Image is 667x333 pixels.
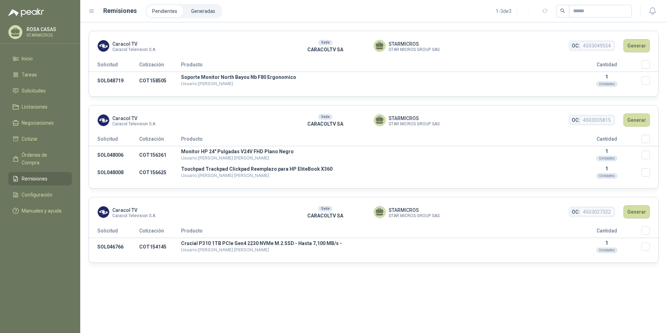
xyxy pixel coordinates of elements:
span: OC: [572,208,580,216]
span: STAR MICROS GROUP SAS [389,122,440,126]
th: Solicitud [89,135,139,146]
td: SOL048008 [89,164,139,181]
p: 1 [572,166,642,171]
span: Negociaciones [22,119,54,127]
th: Producto [181,227,572,238]
p: CARACOLTV SA [277,212,374,220]
th: Cotización [139,60,181,72]
span: Usuario: [PERSON_NAME] [181,81,233,86]
p: 1 [572,240,642,246]
button: Generar [623,205,650,219]
div: Unidades [596,81,617,87]
p: Crucial P310 1TB PCIe Gen4 2230 NVMe M.2 SSD - Hasta 7,100 MB/s - [181,241,572,246]
span: STAR MICROS GROUP SAS [389,48,440,52]
span: Remisiones [22,175,47,183]
span: Usuario: [PERSON_NAME] [PERSON_NAME] [181,155,269,161]
span: Solicitudes [22,87,46,95]
img: Company Logo [98,114,109,126]
a: Remisiones [8,172,72,185]
th: Solicitud [89,60,139,72]
div: Unidades [596,156,617,161]
span: Licitaciones [22,103,47,111]
th: Cotización [139,135,181,146]
p: CARACOLTV SA [277,120,374,128]
th: Cantidad [572,135,642,146]
span: Caracol Television S.A. [112,214,156,218]
button: Generar [623,39,650,52]
span: Manuales y ayuda [22,207,61,215]
div: Unidades [596,247,617,253]
span: Caracol TV [112,206,156,214]
th: Producto [181,60,572,72]
span: STARMICROS [389,114,440,122]
a: Licitaciones [8,100,72,113]
a: Manuales y ayuda [8,204,72,217]
p: STARMICROS [27,33,70,37]
p: Soporte Monitor North Bayou Nb F80 Ergonomico [181,75,572,80]
td: Seleccionar/deseleccionar [642,238,658,256]
span: STARMICROS [389,206,440,214]
th: Seleccionar/deseleccionar [642,135,658,146]
span: 4503035815 [580,116,614,124]
td: COT156361 [139,146,181,164]
span: 4503027322 [580,208,614,216]
a: Configuración [8,188,72,201]
th: Cotización [139,227,181,238]
td: Seleccionar/deseleccionar [642,164,658,181]
a: Negociaciones [8,116,72,129]
p: CARACOLTV SA [277,46,374,53]
a: Tareas [8,68,72,81]
p: ROSA CASAS [27,27,70,32]
th: Solicitud [89,227,139,238]
th: Cantidad [572,60,642,72]
img: Company Logo [98,206,109,218]
div: Sede [318,40,332,45]
span: Órdenes de Compra [22,151,65,166]
td: SOL048006 [89,146,139,164]
span: OC: [572,116,580,124]
th: Producto [181,135,572,146]
div: Sede [318,114,332,120]
span: Inicio [22,55,33,62]
div: Unidades [596,173,617,179]
div: 1 - 3 de 3 [496,6,534,17]
td: COT158505 [139,72,181,90]
td: SOL046766 [89,238,139,256]
a: Generadas [186,5,221,17]
span: Caracol Television S.A. [112,122,156,126]
th: Cantidad [572,227,642,238]
td: COT156625 [139,164,181,181]
th: Seleccionar/deseleccionar [642,227,658,238]
span: Caracol TV [112,40,156,48]
span: 4503049554 [580,42,614,50]
p: Touchpad Trackpad Clickpad Reemplazo para HP EliteBook X360 [181,166,572,171]
p: Monitor HP 24" Pulgadas V24V FHD Plano Negro [181,149,572,154]
span: OC: [572,42,580,50]
span: Usuario: [PERSON_NAME] [PERSON_NAME] [181,173,269,178]
td: Seleccionar/deseleccionar [642,146,658,164]
span: search [560,8,565,13]
td: Seleccionar/deseleccionar [642,72,658,90]
a: Solicitudes [8,84,72,97]
span: STAR MICROS GROUP SAS [389,214,440,218]
span: Tareas [22,71,37,79]
img: Logo peakr [8,8,44,17]
a: Órdenes de Compra [8,148,72,169]
a: Pendientes [147,5,183,17]
span: Caracol Television S.A. [112,48,156,52]
span: Caracol TV [112,114,156,122]
span: Cotizar [22,135,38,143]
p: 1 [572,74,642,80]
td: COT154145 [139,238,181,256]
td: SOL048719 [89,72,139,90]
span: STARMICROS [389,40,440,48]
div: Sede [318,206,332,212]
a: Cotizar [8,132,72,146]
h1: Remisiones [103,6,137,16]
span: Configuración [22,191,52,199]
th: Seleccionar/deseleccionar [642,60,658,72]
span: Usuario: [PERSON_NAME] [PERSON_NAME] [181,247,269,252]
p: 1 [572,148,642,154]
